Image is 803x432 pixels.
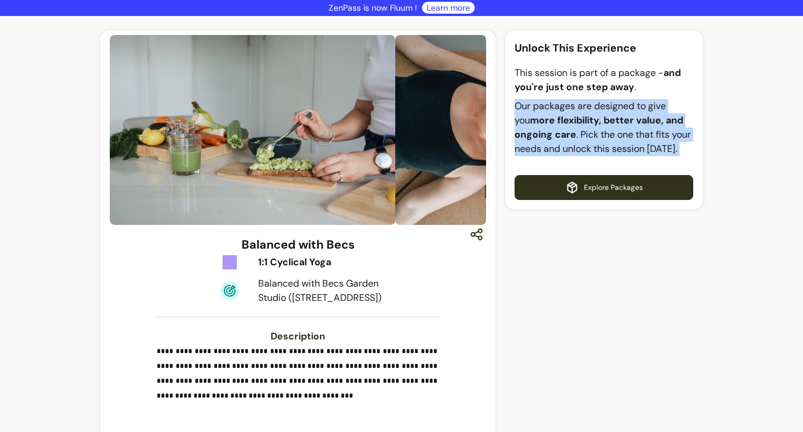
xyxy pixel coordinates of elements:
[258,255,390,269] div: 1:1 Cyclical Yoga
[515,40,693,56] p: Unlock This Experience
[157,329,439,344] h3: Description
[515,99,693,156] p: Our packages are designed to give you . Pick the one that fits your needs and unlock this session...
[515,175,693,200] a: Explore Packages
[395,35,681,225] img: https://d22cr2pskkweo8.cloudfront.net/77f77dfb-1014-4c3b-bd23-4e13e679c43b
[110,35,395,225] img: https://d22cr2pskkweo8.cloudfront.net/e85a6143-9817-4052-b1fc-9b548fff5845
[515,66,693,94] p: This session is part of a package - .
[220,253,239,272] img: Tickets Icon
[329,2,417,14] p: ZenPass is now Fluum !
[515,114,683,141] b: more flexibility, better value, and ongoing care
[427,2,470,14] a: Learn more
[242,236,355,253] h3: Balanced with Becs
[258,277,390,305] div: Balanced with Becs Garden Studio ([STREET_ADDRESS])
